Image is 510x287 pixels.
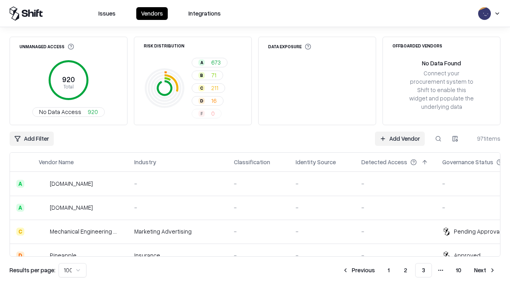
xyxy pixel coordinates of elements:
tspan: 920 [62,75,75,84]
button: B71 [192,71,223,80]
div: D [198,98,205,104]
button: 1 [381,263,396,277]
div: A [16,204,24,212]
div: A [16,180,24,188]
div: Pending Approval [454,227,501,236]
div: Offboarded Vendors [392,43,442,48]
span: 71 [211,71,216,79]
div: - [134,203,221,212]
div: Approved [454,251,481,259]
div: Unmanaged Access [20,43,74,50]
span: 673 [211,58,221,67]
div: Pineapple [50,251,76,259]
div: - [296,251,349,259]
div: C [16,228,24,236]
span: 211 [211,84,218,92]
div: Classification [234,158,270,166]
div: C [198,85,205,91]
a: Add Vendor [375,132,425,146]
div: D [16,252,24,259]
div: Identity Source [296,158,336,166]
span: 920 [88,108,98,116]
button: 2 [398,263,414,277]
tspan: Total [63,83,74,90]
div: - [296,203,349,212]
span: No Data Access [39,108,81,116]
div: Detected Access [361,158,407,166]
button: Next [469,263,500,277]
div: Connect your procurement system to Shift to enable this widget and populate the underlying data [408,69,475,111]
div: - [234,227,283,236]
button: A673 [192,58,228,67]
img: Mechanical Engineering World [39,228,47,236]
button: C211 [192,83,225,93]
div: Governance Status [442,158,493,166]
div: Risk Distribution [144,43,184,48]
button: D16 [192,96,224,106]
img: madisonlogic.com [39,204,47,212]
div: - [234,179,283,188]
div: No Data Found [422,59,461,67]
div: - [234,251,283,259]
nav: pagination [337,263,500,277]
div: - [361,179,430,188]
img: automat-it.com [39,180,47,188]
button: 3 [415,263,432,277]
div: - [296,179,349,188]
img: Pineapple [39,252,47,259]
div: - [361,203,430,212]
button: Integrations [184,7,226,20]
div: Marketing Advertising [134,227,221,236]
div: - [361,251,430,259]
div: 971 items [469,134,500,143]
div: - [234,203,283,212]
button: No Data Access920 [32,107,105,117]
div: Insurance [134,251,221,259]
span: 16 [211,96,217,105]
div: Data Exposure [268,43,311,50]
div: - [361,227,430,236]
p: Results per page: [10,266,55,274]
div: Industry [134,158,156,166]
div: [DOMAIN_NAME] [50,203,93,212]
button: Issues [94,7,120,20]
button: Add Filter [10,132,54,146]
button: Vendors [136,7,168,20]
button: Previous [337,263,380,277]
div: [DOMAIN_NAME] [50,179,93,188]
div: B [198,72,205,79]
div: - [134,179,221,188]
div: A [198,59,205,66]
div: Vendor Name [39,158,74,166]
div: Mechanical Engineering World [50,227,122,236]
button: 10 [449,263,468,277]
div: - [296,227,349,236]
